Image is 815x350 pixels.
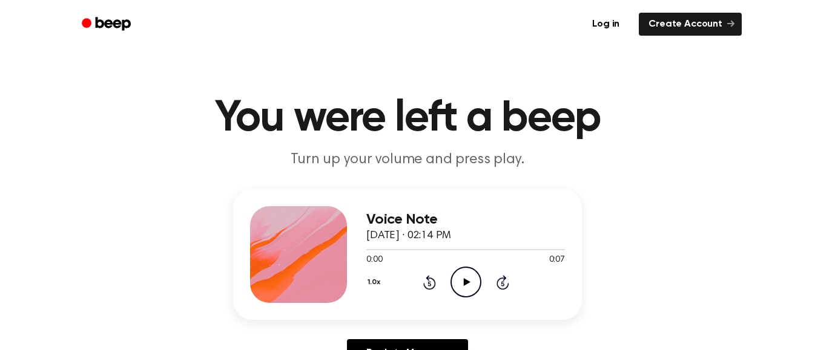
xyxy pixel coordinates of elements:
span: 0:00 [366,254,382,267]
h3: Voice Note [366,212,565,228]
h1: You were left a beep [97,97,718,140]
a: Log in [580,10,632,38]
p: Turn up your volume and press play. [175,150,640,170]
span: [DATE] · 02:14 PM [366,230,451,241]
a: Beep [73,13,142,36]
span: 0:07 [549,254,565,267]
button: 1.0x [366,272,384,293]
a: Create Account [639,13,742,36]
